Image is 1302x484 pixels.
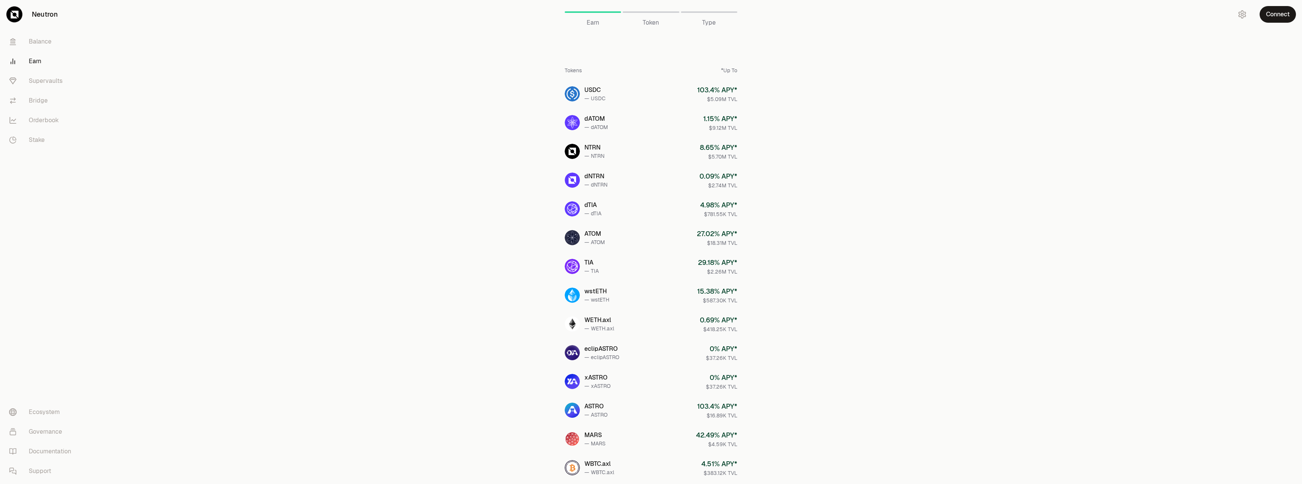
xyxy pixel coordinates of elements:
[706,344,737,354] div: 0 % APY*
[3,130,82,150] a: Stake
[565,288,580,303] img: wstETH
[584,468,614,476] div: — WBTC.axl
[584,325,614,332] div: — WETH.axl
[721,67,737,74] div: *Up To
[565,259,580,274] img: TIA
[700,200,737,210] div: 4.98 % APY*
[559,454,743,481] a: WBTC.axlWBTC.axl— WBTC.axl4.51% APY*$383.12K TVL
[701,459,737,469] div: 4.51 % APY*
[698,257,737,268] div: 29.18 % APY*
[559,339,743,366] a: eclipASTROeclipASTRO— eclipASTRO0% APY*$37.26K TVL
[697,286,737,297] div: 15.38 % APY*
[565,403,580,418] img: ASTRO
[584,353,619,361] div: — eclipASTRO
[706,372,737,383] div: 0 % APY*
[3,91,82,110] a: Bridge
[565,115,580,130] img: dATOM
[565,345,580,360] img: eclipASTRO
[559,224,743,251] a: ATOMATOM— ATOM27.02% APY*$18.31M TVL
[584,316,614,325] div: WETH.axl
[559,253,743,280] a: TIATIA— TIA29.18% APY*$2.26M TVL
[584,238,605,246] div: — ATOM
[584,344,619,353] div: eclipASTRO
[696,430,737,440] div: 42.49 % APY*
[565,3,621,21] a: Earn
[565,86,580,101] img: USDC
[584,431,606,440] div: MARS
[700,325,737,333] div: $418.25K TVL
[584,114,608,123] div: dATOM
[703,124,737,132] div: $9.12M TVL
[584,440,606,447] div: — MARS
[700,210,737,218] div: $781.55K TVL
[584,95,606,102] div: — USDC
[584,210,601,217] div: — dTIA
[565,201,580,216] img: dTIA
[559,80,743,107] a: USDCUSDC— USDC103.4% APY*$5.09M TVL
[1260,6,1296,23] button: Connect
[3,442,82,461] a: Documentation
[584,459,614,468] div: WBTC.axl
[559,138,743,165] a: NTRNNTRN— NTRN8.65% APY*$5.70M TVL
[587,18,599,27] span: Earn
[696,440,737,448] div: $4.59K TVL
[703,114,737,124] div: 1.15 % APY*
[565,431,580,447] img: MARS
[706,383,737,391] div: $37.26K TVL
[565,173,580,188] img: dNTRN
[565,374,580,389] img: xASTRO
[697,239,737,247] div: $18.31M TVL
[697,401,737,412] div: 103.4 % APY*
[565,230,580,245] img: ATOM
[700,142,737,153] div: 8.65 % APY*
[565,316,580,331] img: WETH.axl
[584,411,607,419] div: — ASTRO
[3,32,82,51] a: Balance
[584,201,601,210] div: dTIA
[559,167,743,194] a: dNTRNdNTRN— dNTRN0.09% APY*$2.74M TVL
[584,181,607,188] div: — dNTRN
[584,373,611,382] div: xASTRO
[3,110,82,130] a: Orderbook
[697,412,737,419] div: $16.89K TVL
[559,425,743,453] a: MARSMARS— MARS42.49% APY*$4.59K TVL
[697,229,737,239] div: 27.02 % APY*
[559,109,743,136] a: dATOMdATOM— dATOM1.15% APY*$9.12M TVL
[559,195,743,223] a: dTIAdTIA— dTIA4.98% APY*$781.55K TVL
[584,152,604,160] div: — NTRN
[697,297,737,304] div: $587.30K TVL
[584,229,605,238] div: ATOM
[559,368,743,395] a: xASTROxASTRO— xASTRO0% APY*$37.26K TVL
[559,282,743,309] a: wstETHwstETH— wstETH15.38% APY*$587.30K TVL
[699,171,737,182] div: 0.09 % APY*
[3,461,82,481] a: Support
[706,354,737,362] div: $37.26K TVL
[559,397,743,424] a: ASTROASTRO— ASTRO103.4% APY*$16.89K TVL
[584,267,599,275] div: — TIA
[584,143,604,152] div: NTRN
[3,402,82,422] a: Ecosystem
[565,144,580,159] img: NTRN
[565,67,582,74] div: Tokens
[584,287,609,296] div: wstETH
[565,460,580,475] img: WBTC.axl
[3,51,82,71] a: Earn
[643,18,659,27] span: Token
[584,86,606,95] div: USDC
[584,296,609,303] div: — wstETH
[701,469,737,477] div: $383.12K TVL
[699,182,737,189] div: $2.74M TVL
[584,258,599,267] div: TIA
[584,172,607,181] div: dNTRN
[700,315,737,325] div: 0.69 % APY*
[3,71,82,91] a: Supervaults
[697,95,737,103] div: $5.09M TVL
[584,123,608,131] div: — dATOM
[3,422,82,442] a: Governance
[698,268,737,275] div: $2.26M TVL
[702,18,716,27] span: Type
[700,153,737,160] div: $5.70M TVL
[697,85,737,95] div: 103.4 % APY*
[559,310,743,338] a: WETH.axlWETH.axl— WETH.axl0.69% APY*$418.25K TVL
[584,382,611,390] div: — xASTRO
